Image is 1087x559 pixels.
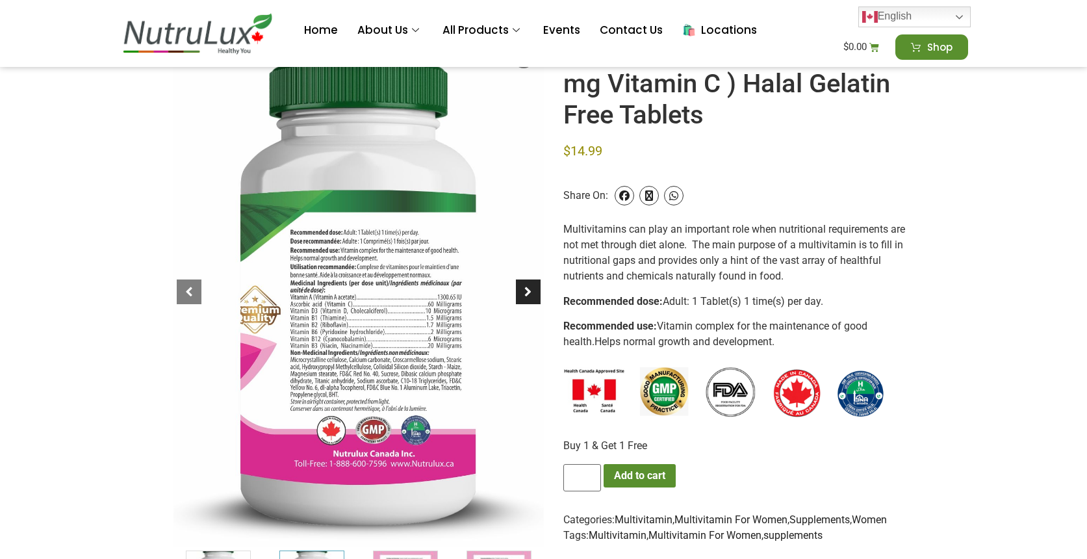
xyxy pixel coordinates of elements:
[862,9,878,25] img: en
[852,513,887,526] a: Women
[563,223,905,282] span: Multivitamins can play an important role when nutritional requirements are not met through diet a...
[563,143,570,159] span: $
[858,6,971,27] a: English
[590,5,672,57] a: Contact Us
[789,513,850,526] a: Supplements
[433,5,533,57] a: All Products
[563,37,914,131] h1: Multivitamin For Women ( 60 mg Vitamin C ) Halal Gelatin Free Tablets
[563,438,914,454] p: Buy 1 & Get 1 Free
[294,5,348,57] a: Home
[348,5,433,57] a: About Us
[589,529,646,541] a: Multivitamin
[672,5,767,57] a: 🛍️ Locations
[563,513,887,526] span: Categories: , , ,
[595,335,774,348] span: Helps normal growth and development.
[563,320,867,348] span: Vitamin complex for the maintenance of good health.
[663,295,823,307] span: Adult: 1 Tablet(s) 1 time(s) per day.
[843,41,849,53] span: $
[615,513,672,526] a: Multivitamin
[563,320,657,332] b: Recommended use:
[895,34,968,60] a: Shop
[843,41,867,53] bdi: 0.00
[648,529,761,541] a: Multivitamin For Women
[563,143,602,159] bdi: 14.99
[563,295,663,307] b: Recommended dose:
[563,170,608,222] span: Share On:
[604,464,676,487] button: Add to cart
[563,529,823,541] span: Tags: , ,
[533,5,590,57] a: Events
[927,42,953,52] span: Shop
[674,513,787,526] a: Multivitamin For Women
[828,34,895,60] a: $0.00
[763,529,823,541] a: supplements
[563,464,601,491] input: Product quantity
